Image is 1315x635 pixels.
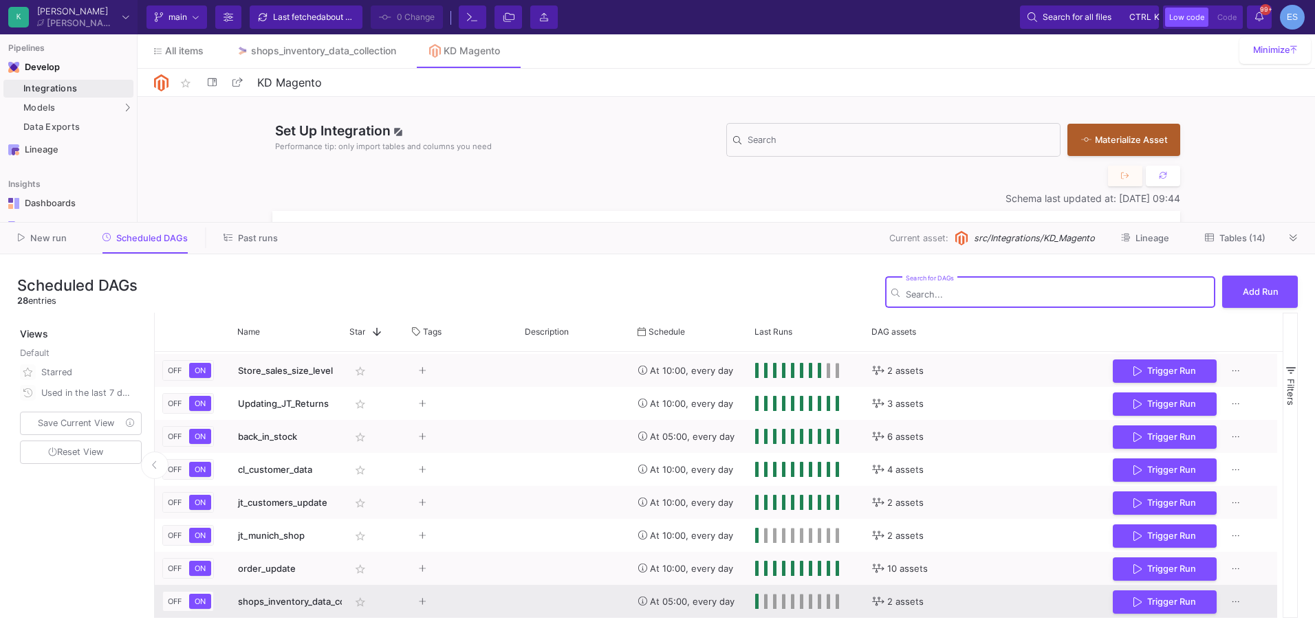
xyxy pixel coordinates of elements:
button: 99+ [1247,5,1272,29]
span: Code [1217,12,1237,22]
div: Press SPACE to select this row. [155,420,1277,453]
span: 3 assets [887,388,924,420]
span: Description [525,326,569,337]
a: Navigation iconLineage [3,139,133,161]
div: Press SPACE to select this row. [155,486,1277,519]
span: OFF [165,399,184,408]
span: Trigger Run [1147,564,1196,574]
img: Navigation icon [8,221,19,232]
button: OFF [165,528,184,543]
span: shops_inventory_data_collection [238,596,376,607]
button: OFF [165,396,184,411]
span: Search for all files [1043,7,1111,27]
div: At 10:00, every day [638,520,740,552]
span: Name [237,326,260,337]
span: Store_sales_size_level [238,365,333,376]
span: Filters [1285,379,1296,405]
span: Trigger Run [1147,366,1196,376]
span: OFF [165,366,184,375]
button: ON [189,528,211,543]
button: Trigger Run [1113,491,1217,515]
div: Press SPACE to select this row. [155,354,1277,387]
span: back_in_stock [238,431,297,442]
span: 2 assets [887,520,924,552]
span: main [169,7,187,27]
div: Integrations [23,83,130,94]
button: OFF [165,561,184,576]
div: Widgets [25,221,114,232]
span: Updating_JT_Returns [238,398,329,409]
span: 4 assets [887,454,924,486]
div: entries [17,294,138,307]
span: Last Runs [754,326,792,337]
span: ON [192,498,208,507]
span: Schedule [649,326,685,337]
img: Navigation icon [8,62,19,73]
span: Trigger Run [1147,597,1196,607]
span: Trigger Run [1147,399,1196,409]
div: At 10:00, every day [638,454,740,486]
div: Starred [41,362,133,383]
button: main [146,5,207,29]
div: shops_inventory_data_collection [251,45,396,56]
span: OFF [165,432,184,441]
button: Trigger Run [1113,590,1217,614]
div: [PERSON_NAME] [37,7,117,16]
span: Trigger Run [1147,465,1196,475]
img: Magento via MySQL Amazon RDS [954,231,968,245]
span: Trigger Run [1147,432,1196,442]
mat-icon: star_border [352,561,369,577]
button: ON [189,594,211,609]
img: Tab icon [429,44,441,58]
button: Save Current View [20,412,142,435]
div: K [8,7,29,27]
div: Lineage [25,144,114,155]
span: All items [165,45,204,56]
span: ON [192,564,208,573]
span: OFF [165,531,184,540]
button: New run [1,227,83,249]
span: ON [192,531,208,540]
button: Trigger Run [1113,392,1217,416]
img: Tab icon [237,45,248,57]
button: Code [1213,8,1241,27]
mat-expansion-panel-header: Navigation iconDevelop [3,56,133,78]
span: OFF [165,498,184,507]
span: src/Integrations/KD_Magento [974,232,1095,245]
div: Schema last updated at: [DATE] 09:44 [272,193,1180,204]
div: At 10:00, every day [638,388,740,420]
button: ON [189,495,211,510]
mat-icon: star_border [177,75,194,91]
div: Dashboards [25,198,114,209]
span: 2 assets [887,355,924,387]
div: At 10:00, every day [638,355,740,387]
button: Trigger Run [1113,359,1217,383]
h3: Scheduled DAGs [17,276,138,294]
span: Add Run [1243,287,1279,297]
button: OFF [165,594,184,609]
span: Trigger Run [1147,498,1196,508]
button: Tables (14) [1188,227,1282,249]
div: Press SPACE to select this row. [155,519,1277,552]
mat-icon: star_border [352,462,369,478]
span: 2 assets [887,586,924,618]
div: At 05:00, every day [638,586,740,618]
div: ES [1280,5,1305,30]
img: Logo [154,74,169,91]
div: [PERSON_NAME] [47,19,117,27]
button: Low code [1165,8,1208,27]
input: Search for Tables, Columns, etc. [748,137,1054,148]
button: Used in the last 7 days [17,383,144,403]
mat-icon: star_border [352,594,369,610]
button: ON [189,363,211,378]
mat-icon: star_border [352,363,369,379]
div: Used in the last 7 days [41,383,133,403]
button: Last fetchedabout 22 hours ago [250,5,362,29]
div: Press SPACE to select this row. [155,552,1277,585]
button: ON [189,462,211,477]
mat-icon: star_border [352,495,369,511]
span: Current asset: [889,232,948,245]
span: Trigger Run [1147,531,1196,541]
span: k [1154,9,1160,25]
a: Data Exports [3,118,133,136]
